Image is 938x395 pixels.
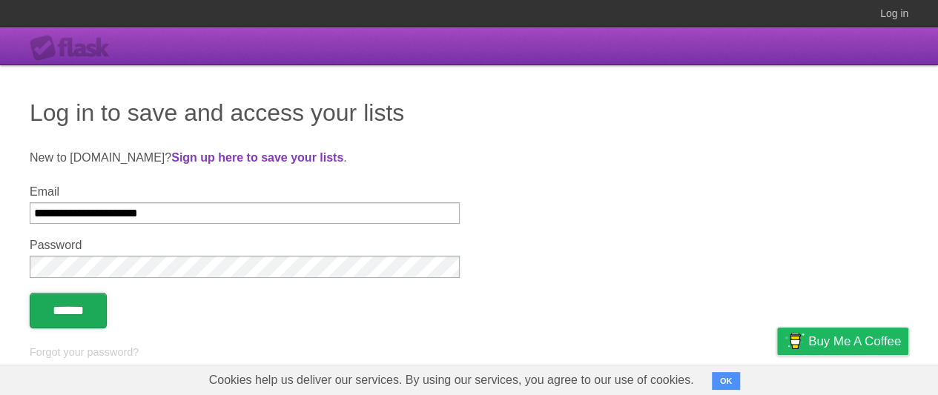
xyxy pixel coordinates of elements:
[712,372,741,390] button: OK
[785,328,805,353] img: Buy me a coffee
[30,149,908,167] p: New to [DOMAIN_NAME]? .
[30,346,139,358] a: Forgot your password?
[171,151,343,164] a: Sign up here to save your lists
[30,95,908,130] h1: Log in to save and access your lists
[30,35,119,62] div: Flask
[30,185,460,199] label: Email
[30,239,460,252] label: Password
[777,328,908,355] a: Buy me a coffee
[808,328,901,354] span: Buy me a coffee
[194,365,709,395] span: Cookies help us deliver our services. By using our services, you agree to our use of cookies.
